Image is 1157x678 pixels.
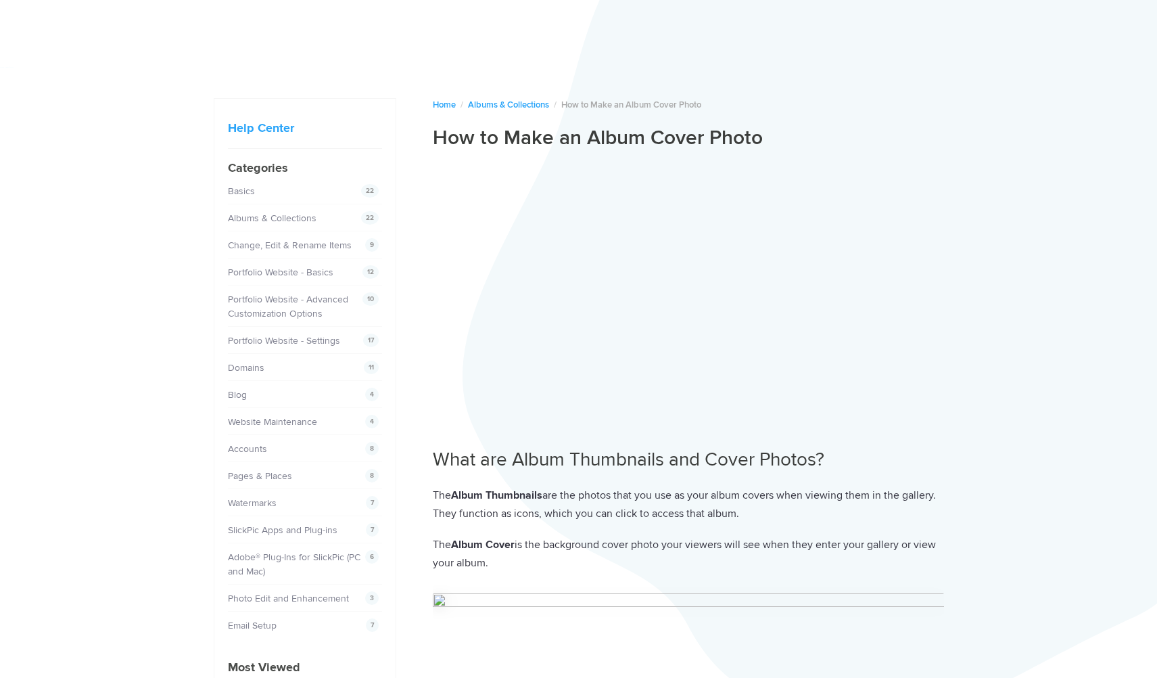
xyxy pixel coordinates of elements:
span: 17 [363,334,379,347]
span: 22 [361,184,379,198]
a: SlickPic Apps and Plug-ins [228,524,337,536]
a: Albums & Collections [228,212,316,224]
a: Watermarks [228,497,277,509]
strong: Album Thumbnails [451,489,542,502]
h2: What are Album Thumbnails and Cover Photos? [433,447,944,473]
a: Domains [228,362,264,374]
span: 7 [366,523,379,537]
span: / [461,99,463,110]
span: 3 [365,591,379,605]
strong: Album Cover [451,538,515,551]
a: Adobe® Plug-Ins for SlickPic (PC and Mac) [228,551,360,577]
a: Pages & Places [228,470,292,482]
span: 11 [364,361,379,374]
a: Accounts [228,443,267,455]
p: The is the background cover photo your viewers will see when they enter your gallery or view your... [433,536,944,572]
p: The are the photos that you use as your album covers when viewing them in the gallery. They funct... [433,487,944,522]
span: 6 [365,550,379,564]
span: 7 [366,618,379,632]
a: Website Maintenance [228,416,317,428]
span: 4 [365,415,379,428]
a: Basics [228,185,255,197]
a: Email Setup [228,620,277,631]
a: Portfolio Website - Advanced Customization Options [228,294,348,319]
span: 8 [365,469,379,482]
span: 12 [362,265,379,279]
span: 8 [365,442,379,455]
span: 22 [361,211,379,225]
a: Change, Edit & Rename Items [228,240,352,251]
a: Albums & Collections [468,99,549,110]
span: / [554,99,557,110]
span: 9 [365,238,379,252]
h4: Categories [228,159,382,177]
a: Home [433,99,456,110]
span: 10 [362,292,379,306]
span: How to Make an Album Cover Photo [561,99,701,110]
a: Portfolio Website - Basics [228,267,333,278]
span: 4 [365,388,379,401]
a: Help Center [228,120,294,135]
span: 7 [366,496,379,510]
a: Photo Edit and Enhancement [228,593,349,604]
h1: How to Make an Album Cover Photo [433,125,944,151]
a: Blog [228,389,247,401]
h4: Most Viewed [228,658,382,677]
a: Portfolio Website - Settings [228,335,340,346]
